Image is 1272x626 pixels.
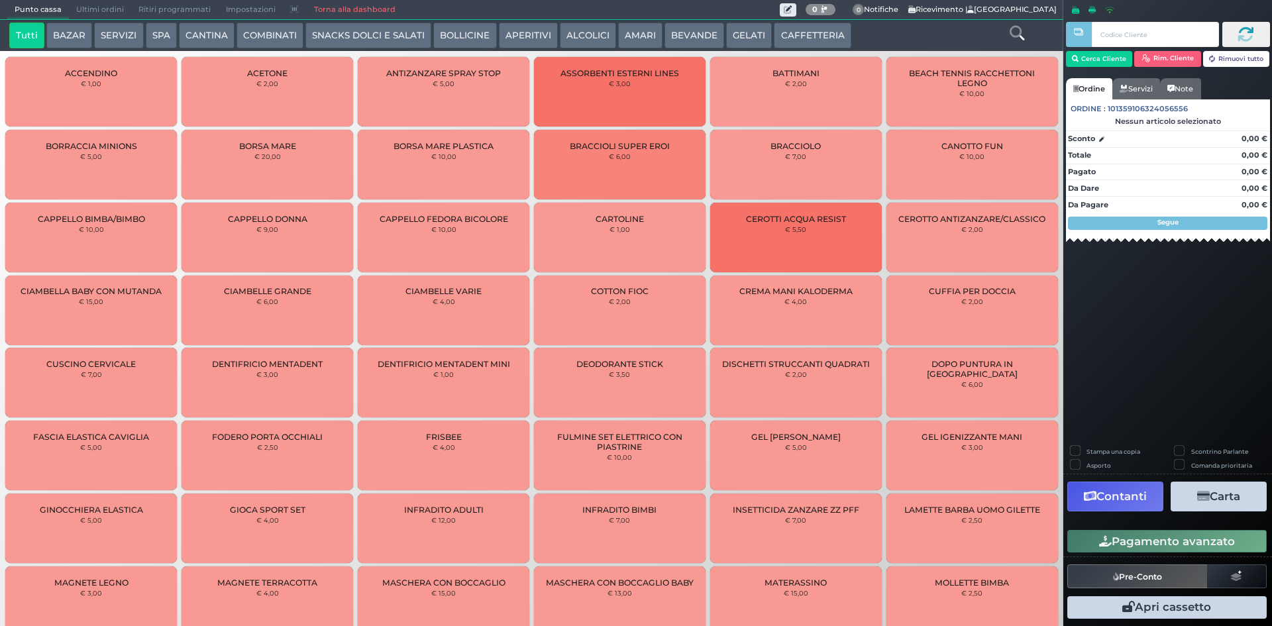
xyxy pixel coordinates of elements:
span: Punto cassa [7,1,69,19]
button: Rim. Cliente [1134,51,1201,67]
button: SERVIZI [94,23,143,49]
small: € 10,00 [959,152,984,160]
small: € 9,00 [256,225,278,233]
button: BOLLICINE [433,23,496,49]
small: € 7,00 [785,516,806,524]
strong: Pagato [1068,167,1096,176]
span: BORRACCIA MINIONS [46,141,137,151]
small: € 5,00 [80,152,102,160]
span: BATTIMANI [772,68,820,78]
small: € 10,00 [79,225,104,233]
small: € 20,00 [254,152,281,160]
a: Note [1160,78,1200,99]
span: CREMA MANI KALODERMA [739,286,853,296]
span: ACCENDINO [65,68,117,78]
b: 0 [812,5,818,14]
small: € 2,50 [961,589,982,597]
small: € 3,00 [961,443,983,451]
small: € 6,00 [609,152,631,160]
strong: Sconto [1068,133,1095,144]
span: CEROTTI ACQUA RESIST [746,214,846,224]
button: CANTINA [179,23,235,49]
button: Pre-Conto [1067,564,1208,588]
span: CUSCINO CERVICALE [46,359,136,369]
small: € 5,00 [80,516,102,524]
label: Asporto [1086,461,1111,470]
span: INFRADITO BIMBI [582,505,657,515]
small: € 6,00 [961,380,983,388]
span: DISCHETTI STRUCCANTI QUADRATI [722,359,870,369]
small: € 10,00 [431,225,456,233]
button: Tutti [9,23,44,49]
strong: 0,00 € [1242,200,1267,209]
button: SNACKS DOLCI E SALATI [305,23,431,49]
span: Ritiri programmati [131,1,218,19]
strong: Da Pagare [1068,200,1108,209]
span: ACETONE [247,68,288,78]
span: CIAMBELLA BABY CON MUTANDA [21,286,162,296]
small: € 5,50 [785,225,806,233]
small: € 2,00 [961,225,983,233]
button: BEVANDE [664,23,724,49]
span: INFRADITO ADULTI [404,505,484,515]
span: MAGNETE LEGNO [54,578,129,588]
small: € 7,00 [785,152,806,160]
input: Codice Cliente [1092,22,1218,47]
span: CIAMBELLE VARIE [405,286,482,296]
button: Pagamento avanzato [1067,530,1267,552]
small: € 5,00 [785,443,807,451]
label: Scontrino Parlante [1191,447,1248,456]
button: BAZAR [46,23,92,49]
small: € 1,00 [609,225,630,233]
span: COTTON FIOC [591,286,649,296]
small: € 3,00 [80,589,102,597]
small: € 6,00 [256,297,278,305]
span: BRACCIOLI SUPER EROI [570,141,670,151]
small: € 2,00 [961,297,983,305]
span: 101359106324056556 [1108,103,1188,115]
label: Stampa una copia [1086,447,1140,456]
small: € 1,00 [433,370,454,378]
span: BORSA MARE [239,141,296,151]
a: Torna alla dashboard [306,1,402,19]
span: GEL IGENIZZANTE MANI [922,432,1022,442]
span: MATERASSINO [765,578,827,588]
strong: Segue [1157,218,1179,227]
span: LAMETTE BARBA UOMO GILETTE [904,505,1040,515]
div: Nessun articolo selezionato [1066,117,1270,126]
span: GEL [PERSON_NAME] [751,432,841,442]
small: € 15,00 [431,589,456,597]
span: GINOCCHIERA ELASTICA [40,505,143,515]
span: Ultimi ordini [69,1,131,19]
strong: Da Dare [1068,183,1099,193]
span: MAGNETE TERRACOTTA [217,578,317,588]
span: CARTOLINE [596,214,644,224]
small: € 12,00 [431,516,456,524]
small: € 4,00 [433,443,455,451]
strong: 0,00 € [1242,134,1267,143]
button: SPA [146,23,177,49]
small: € 4,00 [784,297,807,305]
small: € 15,00 [79,297,103,305]
small: € 5,00 [433,79,454,87]
button: APERITIVI [499,23,558,49]
small: € 2,00 [609,297,631,305]
span: MOLLETTE BIMBA [935,578,1009,588]
small: € 3,50 [609,370,630,378]
small: € 4,00 [256,516,279,524]
small: € 1,00 [81,79,101,87]
span: DOPO PUNTURA IN [GEOGRAPHIC_DATA] [897,359,1046,379]
small: € 7,00 [81,370,102,378]
small: € 3,00 [609,79,631,87]
button: ALCOLICI [560,23,616,49]
span: ASSORBENTI ESTERNI LINES [560,68,679,78]
button: GELATI [726,23,772,49]
button: AMARI [618,23,662,49]
span: DENTIFRICIO MENTADENT [212,359,323,369]
small: € 10,00 [607,453,632,461]
strong: Totale [1068,150,1091,160]
span: CAPPELLO BIMBA/BIMBO [38,214,145,224]
button: Apri cassetto [1067,596,1267,619]
small: € 4,00 [433,297,455,305]
small: € 2,00 [785,370,807,378]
